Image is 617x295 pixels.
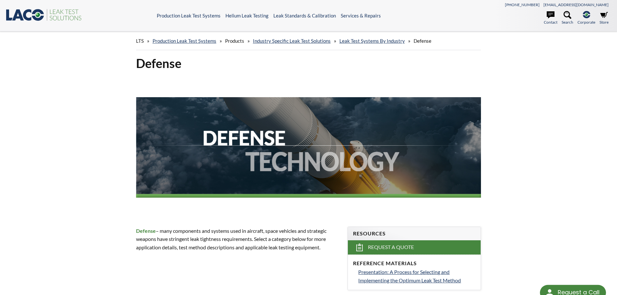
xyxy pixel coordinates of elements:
[136,228,156,234] strong: Defense
[136,32,481,50] div: » » » » »
[577,19,595,25] span: Corporate
[341,13,381,18] a: Services & Repairs
[358,269,461,283] span: Presentation: A Process for Selecting and Implementing the Optimum Leak Test Method
[368,244,414,251] span: Request a Quote
[600,11,609,25] a: Store
[339,38,405,44] a: Leak Test Systems by Industry
[136,38,144,44] span: LTS
[225,38,244,44] span: Products
[157,13,221,18] a: Production Leak Test Systems
[414,38,431,44] span: Defense
[153,38,216,44] a: Production Leak Test Systems
[544,11,557,25] a: Contact
[348,240,481,255] a: Request a Quote
[225,13,269,18] a: Helium Leak Testing
[543,2,609,7] a: [EMAIL_ADDRESS][DOMAIN_NAME]
[136,76,481,214] img: Defense Technology Banner
[136,227,340,252] p: – many components and systems used in aircraft, space vehicles and strategic weapons have stringe...
[562,11,573,25] a: Search
[136,55,481,71] h1: Defense
[353,260,475,267] h4: Reference Materials
[253,38,331,44] a: Industry Specific Leak Test Solutions
[273,13,336,18] a: Leak Standards & Calibration
[353,230,475,237] h4: Resources
[505,2,540,7] a: [PHONE_NUMBER]
[358,268,475,284] a: Presentation: A Process for Selecting and Implementing the Optimum Leak Test Method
